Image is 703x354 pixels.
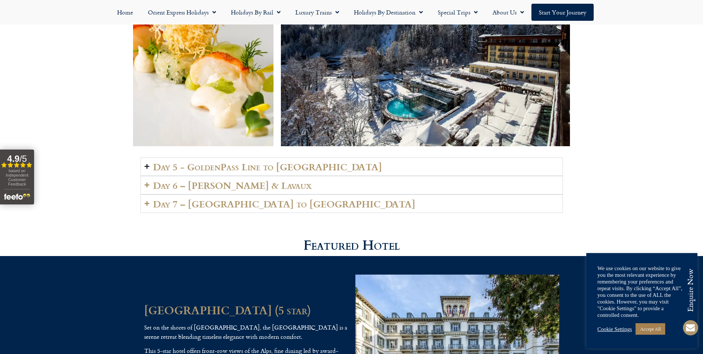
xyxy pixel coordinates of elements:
h2: Day 6 – [PERSON_NAME] & Lavaux [153,180,312,190]
span: Set on the shores of [GEOGRAPHIC_DATA], the [GEOGRAPHIC_DATA] is a serene retreat blending timele... [144,323,347,341]
a: Accept All [636,323,665,335]
summary: Day 6 – [PERSON_NAME] & Lavaux [140,176,563,194]
div: We use cookies on our website to give you the most relevant experience by remembering your prefer... [597,265,686,318]
h2: Day 7 – [GEOGRAPHIC_DATA] to [GEOGRAPHIC_DATA] [153,199,415,209]
a: Luxury Trains [288,4,346,21]
summary: Day 5 - GoldenPass Line to [GEOGRAPHIC_DATA] [140,157,563,176]
div: Accordion. Open links with Enter or Space, close with Escape, and navigate with Arrow Keys [140,157,563,213]
a: Holidays by Destination [346,4,430,21]
a: Start your Journey [531,4,594,21]
a: Special Trips [430,4,485,21]
a: Home [110,4,140,21]
h2: Day 5 - GoldenPass Line to [GEOGRAPHIC_DATA] [153,161,382,172]
nav: Menu [4,4,699,21]
a: About Us [485,4,531,21]
h2: [GEOGRAPHIC_DATA] (5 star) [144,304,348,315]
a: Orient Express Holidays [140,4,223,21]
h2: Featured Hotel [304,239,400,252]
summary: Day 7 – [GEOGRAPHIC_DATA] to [GEOGRAPHIC_DATA] [140,194,563,213]
a: Holidays by Rail [223,4,288,21]
a: Cookie Settings [597,326,632,332]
